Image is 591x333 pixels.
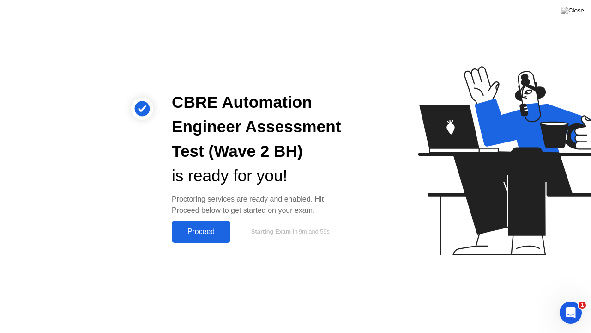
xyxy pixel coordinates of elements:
button: Proceed [172,221,230,243]
div: is ready for you! [172,164,344,188]
span: 9m and 59s [299,228,330,235]
iframe: Intercom live chat [560,302,582,324]
div: CBRE Automation Engineer Assessment Test (Wave 2 BH) [172,90,344,163]
img: Close [561,7,584,14]
div: Proceed [175,228,228,236]
span: 1 [579,302,586,309]
button: Starting Exam in9m and 59s [235,223,344,240]
div: Proctoring services are ready and enabled. Hit Proceed below to get started on your exam. [172,194,344,216]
